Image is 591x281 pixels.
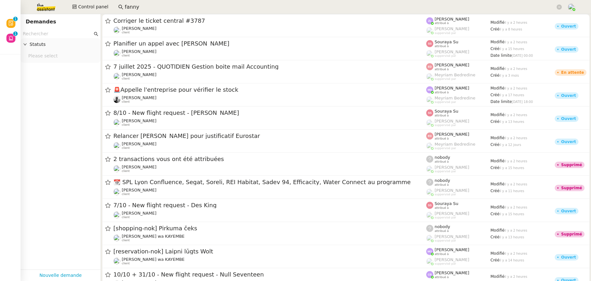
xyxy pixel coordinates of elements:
span: il y a 2 heures [505,40,527,44]
img: users%2FoFdbodQ3TgNoWt9kP3GXAs5oaCq1%2Favatar%2Fprofile-pic.png [426,50,433,57]
span: il y a 2 heures [505,21,527,24]
span: il y a 12 jours [499,143,521,147]
nz-page-header-title: Demandes [26,17,56,26]
app-user-label: attribué à [426,178,490,186]
span: [PERSON_NAME] [435,119,469,123]
span: il y a 15 heures [499,47,524,51]
img: users%2FC9SBsJ0duuaSgpQFj5LgoEX8n0o2%2Favatar%2Fec9d51b8-9413-4189-adfb-7be4d8c96a3c [113,211,120,218]
app-user-label: attribué à [426,86,490,94]
span: il y a 2 heures [505,159,527,163]
app-user-label: attribué à [426,17,490,25]
span: [PERSON_NAME] [435,86,469,90]
span: il y a 14 heures [499,259,524,262]
span: Souraya Su [435,201,458,206]
span: Date limite [490,99,512,104]
nz-badge-sup: 1 [13,17,18,21]
span: client [122,216,130,219]
span: Relancer [PERSON_NAME] pour justificatif Eurostar [113,133,426,139]
span: client [122,123,130,127]
span: Modifié [490,205,505,209]
button: Control panel [68,3,112,12]
span: Modifié [490,274,505,279]
img: users%2F47wLulqoDhMx0TTMwUcsFP5V2A23%2Favatar%2Fnokpict-removebg-preview-removebg-preview.png [113,258,120,265]
span: Créé [490,166,499,170]
div: Ouvert [561,117,576,121]
span: client [122,192,130,196]
app-user-label: attribué à [426,155,490,163]
span: [PERSON_NAME] [435,270,469,275]
span: nobody [435,178,450,183]
span: attribué à [435,183,449,187]
img: svg [426,132,433,140]
span: il y a 13 heures [499,235,524,239]
img: users%2FLb8tVVcnxkNxES4cleXP4rKNCSJ2%2Favatar%2F2ff4be35-2167-49b6-8427-565bfd2dd78c [113,27,120,34]
span: il y a 2 heures [505,229,527,232]
app-user-label: suppervisé par [426,142,490,150]
span: [PERSON_NAME] [435,211,469,216]
img: users%2FxgWPCdJhSBeE5T1N2ZiossozSlm1%2Favatar%2F5b22230b-e380-461f-81e9-808a3aa6de32 [113,142,120,149]
span: [PERSON_NAME] [435,165,469,170]
span: il y a 2 heures [505,136,527,140]
img: users%2FoFdbodQ3TgNoWt9kP3GXAs5oaCq1%2Favatar%2Fprofile-pic.png [426,166,433,173]
span: il y a 11 heures [499,189,524,193]
span: 📆 SPL Lyon Confluence, Segat, Soreli, REI Habitat, Sadev 94, Efficacity, Water Connect au programme [113,179,426,185]
span: attribué à [435,114,449,117]
span: Modifié [490,228,505,233]
span: [DATE] 00:00 [512,54,533,57]
span: Créé [490,258,499,262]
img: users%2FyQfMwtYgTqhRP2YHWHmG2s2LYaD3%2Favatar%2Fprofile-pic.png [426,258,433,265]
span: Control panel [78,3,108,11]
span: il y a 2 heures [505,206,527,209]
span: [PERSON_NAME] [435,63,469,67]
p: 1 [14,17,17,22]
span: Modifié [490,159,505,163]
span: attribué à [435,137,449,140]
span: Modifié [490,136,505,140]
app-user-label: suppervisé par [426,26,490,35]
app-user-detailed-label: client [113,211,426,219]
span: suppervisé par [435,123,456,127]
span: [PERSON_NAME] [122,49,156,54]
span: nobody [435,155,450,160]
app-user-detailed-label: client [113,165,426,173]
span: Meyriam Bedredine [435,142,475,147]
div: Supprimé [561,232,582,236]
img: svg [426,63,433,70]
span: [PERSON_NAME] [122,118,156,123]
span: [PERSON_NAME] wa KAYEMBE [122,257,185,262]
span: nobody [435,224,450,229]
div: Statuts [21,38,101,51]
span: Modifié [490,86,505,90]
span: suppervisé par [435,100,456,104]
app-user-label: suppervisé par [426,72,490,81]
app-user-label: suppervisé par [426,234,490,243]
span: attribué à [435,252,449,256]
span: il y a 2 heures [505,113,527,117]
span: [PERSON_NAME] [122,165,156,169]
app-user-label: attribué à [426,270,490,279]
img: users%2FNTfmycKsCFdqp6LX6USf2FmuPJo2%2Favatar%2F16D86256-2126-4AE5-895D-3A0011377F92_1_102_o-remo... [568,4,575,11]
app-user-detailed-label: client [113,49,426,57]
span: [PERSON_NAME] [435,188,469,193]
div: Supprimé [561,163,582,167]
span: attribué à [435,21,449,25]
img: users%2FoFdbodQ3TgNoWt9kP3GXAs5oaCq1%2Favatar%2Fprofile-pic.png [426,119,433,126]
img: users%2FnSvcPnZyQ0RA1JfSOxSfyelNlJs1%2Favatar%2Fp1050537-640x427.jpg [113,188,120,195]
span: Meyriam Bedredine [435,96,475,100]
app-user-detailed-label: client [113,26,426,34]
img: users%2FXPWOVq8PDVf5nBVhDcXguS2COHE3%2Favatar%2F3f89dc26-16aa-490f-9632-b2fdcfc735a1 [113,50,120,57]
div: Ouvert [561,94,576,98]
img: users%2FaellJyylmXSg4jqeVbanehhyYJm1%2Favatar%2Fprofile-pic%20(4).png [426,73,433,80]
span: il y a 2 heures [505,183,527,186]
span: il y a 3 mois [499,74,519,77]
span: Créé [490,119,499,124]
span: Modifié [490,40,505,44]
input: Rechercher [125,3,555,12]
img: svg [426,248,433,255]
span: Modifié [490,251,505,256]
span: Corriger le ticket central #3787 [113,18,426,24]
span: [PERSON_NAME] [122,72,156,77]
span: Date limite [490,53,512,58]
span: client [122,77,130,81]
span: Modifié [490,20,505,25]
